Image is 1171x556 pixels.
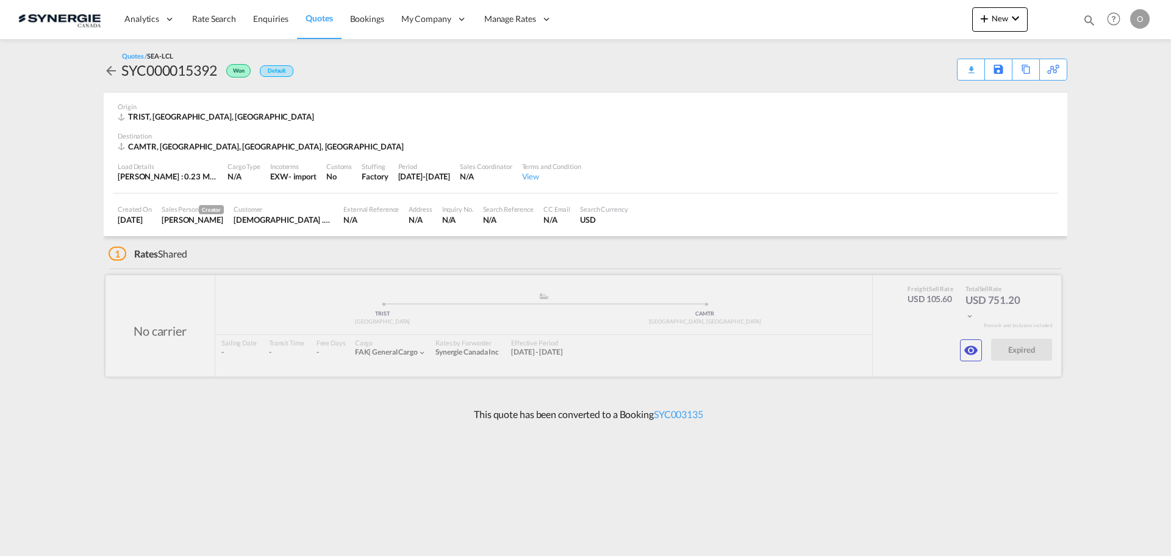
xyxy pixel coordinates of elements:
div: Save As Template [985,59,1012,80]
div: Default [260,65,293,77]
md-icon: icon-download [964,61,978,70]
div: Help [1103,9,1130,31]
md-icon: icon-chevron-down [1008,11,1023,26]
div: CAMTR, Montreal, QC, Americas [118,141,407,152]
md-icon: icon-eye [964,343,978,358]
div: Incoterms [270,162,317,171]
div: TRIST, Istanbul, Europe [118,111,317,122]
span: Quotes [306,13,332,23]
div: Quote PDF is not available at this time [964,59,978,70]
span: Manage Rates [484,13,536,25]
span: Help [1103,9,1124,29]
div: Address [409,204,432,214]
div: N/A [343,214,399,225]
md-icon: icon-plus 400-fg [977,11,992,26]
div: EXW [270,171,288,182]
span: Analytics [124,13,159,25]
div: Cargo Type [227,162,260,171]
div: O [1130,9,1150,29]
div: N/A [442,214,473,225]
img: 1f56c880d42311ef80fc7dca854c8e59.png [18,5,101,33]
div: Terms and Condition [522,162,581,171]
div: Daniel Dico [162,214,224,225]
button: icon-plus 400-fgNewicon-chevron-down [972,7,1028,32]
span: New [977,13,1023,23]
div: SYC000015392 [121,60,217,80]
div: Inquiry No. [442,204,473,214]
md-icon: icon-magnify [1083,13,1096,27]
span: Rate Search [192,13,236,24]
div: - import [288,171,317,182]
div: Sales Coordinator [460,162,512,171]
div: Sales Person [162,204,224,214]
span: Rates [134,248,159,259]
div: Customer [234,204,334,214]
div: No [326,171,352,182]
span: Creator [199,205,224,214]
span: Bookings [350,13,384,24]
div: Christian . [234,214,334,225]
div: Load Details [118,162,218,171]
div: [PERSON_NAME] : 0.23 MT | Volumetric Wt : 1.41 CBM | Chargeable Wt : 1.41 W/M [118,171,218,182]
div: N/A [409,214,432,225]
div: USD [580,214,628,225]
div: Period [398,162,451,171]
div: icon-magnify [1083,13,1096,32]
md-icon: icon-arrow-left [104,63,118,78]
span: SEA-LCL [147,52,173,60]
div: Search Reference [483,204,534,214]
div: Factory Stuffing [362,171,388,182]
span: 1 [109,247,126,261]
div: N/A [483,214,534,225]
span: My Company [401,13,451,25]
div: Quotes /SEA-LCL [122,51,173,60]
div: Won [217,60,254,80]
div: CC Email [543,204,570,214]
span: Won [233,67,248,79]
div: Destination [118,131,1053,140]
div: icon-arrow-left [104,60,121,80]
div: N/A [543,214,570,225]
div: 15 Oct 2025 [398,171,451,182]
span: Enquiries [253,13,288,24]
div: Origin [118,102,1053,111]
div: Shared [109,247,187,261]
div: N/A [227,171,260,182]
p: This quote has been converted to a Booking [468,408,703,421]
div: Created On [118,204,152,214]
div: View [522,171,581,182]
a: SYC003135 [654,408,703,420]
div: Search Currency [580,204,628,214]
div: 10 Oct 2025 [118,214,152,225]
div: Customs [326,162,352,171]
button: icon-eye [960,339,982,361]
div: External Reference [343,204,399,214]
div: Stuffing [362,162,388,171]
div: N/A [460,171,512,182]
span: TRIST, [GEOGRAPHIC_DATA], [GEOGRAPHIC_DATA] [128,112,314,121]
